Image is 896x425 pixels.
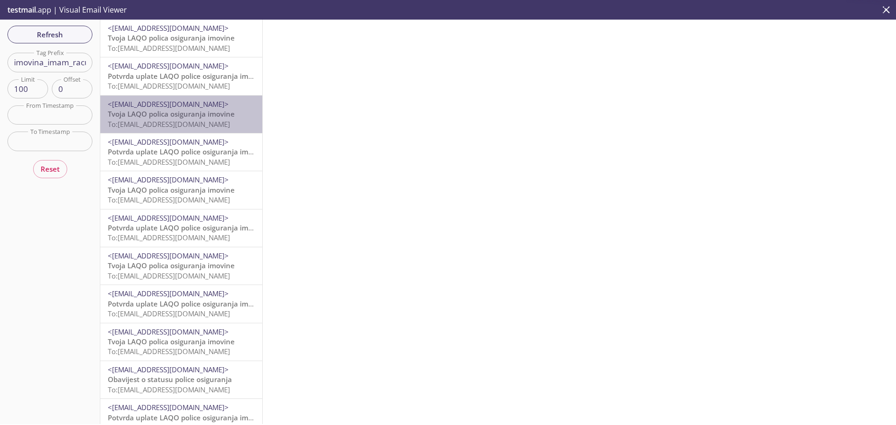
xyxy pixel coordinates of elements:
span: <[EMAIL_ADDRESS][DOMAIN_NAME]> [108,365,229,374]
span: <[EMAIL_ADDRESS][DOMAIN_NAME]> [108,403,229,412]
span: Potvrda uplate LAQO police osiguranja imovine [108,147,267,156]
span: To: [EMAIL_ADDRESS][DOMAIN_NAME] [108,119,230,129]
span: Obavijest o statusu police osiguranja [108,375,232,384]
span: Tvoja LAQO polica osiguranja imovine [108,109,235,118]
span: testmail [7,5,36,15]
button: Reset [33,160,67,178]
span: Potvrda uplate LAQO police osiguranja imovine [108,223,267,232]
span: To: [EMAIL_ADDRESS][DOMAIN_NAME] [108,195,230,204]
span: <[EMAIL_ADDRESS][DOMAIN_NAME]> [108,251,229,260]
span: Tvoja LAQO polica osiguranja imovine [108,33,235,42]
span: To: [EMAIL_ADDRESS][DOMAIN_NAME] [108,385,230,394]
span: <[EMAIL_ADDRESS][DOMAIN_NAME]> [108,61,229,70]
div: <[EMAIL_ADDRESS][DOMAIN_NAME]>Potvrda uplate LAQO police osiguranja imovineTo:[EMAIL_ADDRESS][DOM... [100,57,262,95]
span: <[EMAIL_ADDRESS][DOMAIN_NAME]> [108,99,229,109]
span: To: [EMAIL_ADDRESS][DOMAIN_NAME] [108,81,230,91]
span: <[EMAIL_ADDRESS][DOMAIN_NAME]> [108,327,229,336]
div: <[EMAIL_ADDRESS][DOMAIN_NAME]>Potvrda uplate LAQO police osiguranja imovineTo:[EMAIL_ADDRESS][DOM... [100,209,262,247]
span: To: [EMAIL_ADDRESS][DOMAIN_NAME] [108,157,230,167]
div: <[EMAIL_ADDRESS][DOMAIN_NAME]>Tvoja LAQO polica osiguranja imovineTo:[EMAIL_ADDRESS][DOMAIN_NAME] [100,247,262,285]
span: <[EMAIL_ADDRESS][DOMAIN_NAME]> [108,137,229,146]
div: <[EMAIL_ADDRESS][DOMAIN_NAME]>Obavijest o statusu police osiguranjaTo:[EMAIL_ADDRESS][DOMAIN_NAME] [100,361,262,398]
div: <[EMAIL_ADDRESS][DOMAIN_NAME]>Tvoja LAQO polica osiguranja imovineTo:[EMAIL_ADDRESS][DOMAIN_NAME] [100,323,262,361]
span: Reset [41,163,60,175]
span: <[EMAIL_ADDRESS][DOMAIN_NAME]> [108,175,229,184]
span: To: [EMAIL_ADDRESS][DOMAIN_NAME] [108,43,230,53]
div: <[EMAIL_ADDRESS][DOMAIN_NAME]>Tvoja LAQO polica osiguranja imovineTo:[EMAIL_ADDRESS][DOMAIN_NAME] [100,20,262,57]
div: <[EMAIL_ADDRESS][DOMAIN_NAME]>Potvrda uplate LAQO police osiguranja imovineTo:[EMAIL_ADDRESS][DOM... [100,285,262,322]
span: Tvoja LAQO polica osiguranja imovine [108,185,235,195]
span: To: [EMAIL_ADDRESS][DOMAIN_NAME] [108,271,230,280]
span: Potvrda uplate LAQO police osiguranja imovine [108,71,267,81]
span: Tvoja LAQO polica osiguranja imovine [108,261,235,270]
span: Potvrda uplate LAQO police osiguranja imovine [108,413,267,422]
span: <[EMAIL_ADDRESS][DOMAIN_NAME]> [108,23,229,33]
span: <[EMAIL_ADDRESS][DOMAIN_NAME]> [108,213,229,223]
span: To: [EMAIL_ADDRESS][DOMAIN_NAME] [108,309,230,318]
span: To: [EMAIL_ADDRESS][DOMAIN_NAME] [108,347,230,356]
span: <[EMAIL_ADDRESS][DOMAIN_NAME]> [108,289,229,298]
button: Refresh [7,26,92,43]
span: To: [EMAIL_ADDRESS][DOMAIN_NAME] [108,233,230,242]
div: <[EMAIL_ADDRESS][DOMAIN_NAME]>Tvoja LAQO polica osiguranja imovineTo:[EMAIL_ADDRESS][DOMAIN_NAME] [100,171,262,209]
span: Potvrda uplate LAQO police osiguranja imovine [108,299,267,308]
div: <[EMAIL_ADDRESS][DOMAIN_NAME]>Tvoja LAQO polica osiguranja imovineTo:[EMAIL_ADDRESS][DOMAIN_NAME] [100,96,262,133]
div: <[EMAIL_ADDRESS][DOMAIN_NAME]>Potvrda uplate LAQO police osiguranja imovineTo:[EMAIL_ADDRESS][DOM... [100,133,262,171]
span: Tvoja LAQO polica osiguranja imovine [108,337,235,346]
span: Refresh [15,28,85,41]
